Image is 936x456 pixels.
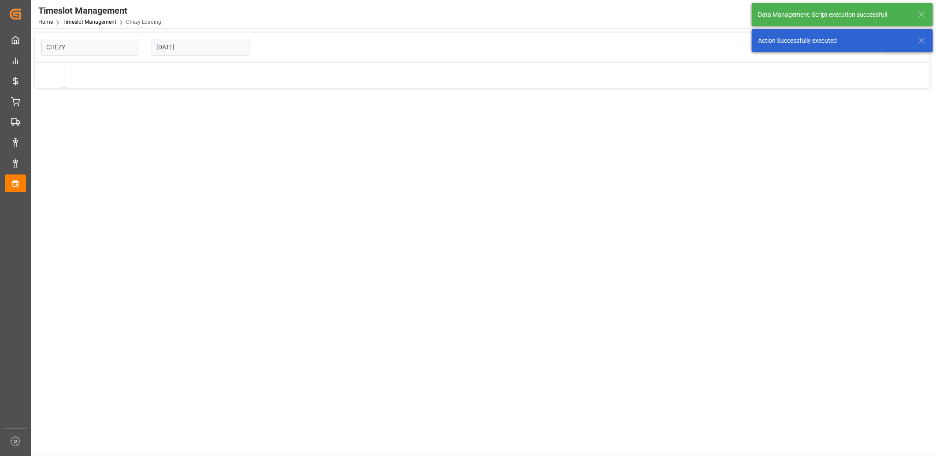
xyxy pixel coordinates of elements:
a: Timeslot Management [63,19,116,25]
div: Action Successfully executed [758,36,910,45]
input: Type to search/select [41,39,139,56]
input: DD-MM-YYYY [152,39,249,56]
div: Data Management: Script execution successful! [758,10,910,19]
div: Timeslot Management [38,4,161,17]
a: Home [38,19,53,25]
